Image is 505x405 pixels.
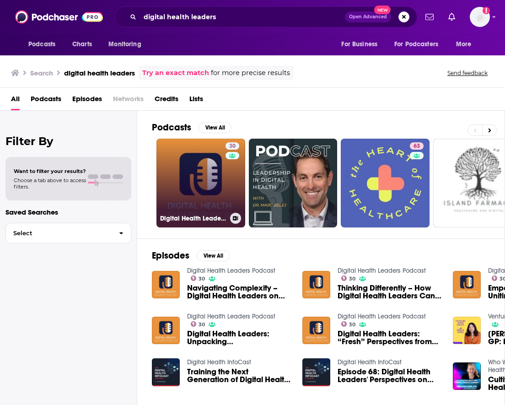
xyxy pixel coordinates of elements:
[341,38,377,51] span: For Business
[156,139,245,227] a: 30Digital Health Leaders Podcast
[414,142,420,151] span: 63
[152,271,180,299] img: Navigating Complexity – Digital Health Leaders on Innovation, Efficiency & Sustainability
[453,362,481,390] img: Cultivating Next-gen Digital Health Leaders - Interview with Lisa Gualtieri, PhD, ScM
[5,208,131,216] p: Saved Searches
[140,10,345,24] input: Search podcasts, credits, & more...
[113,92,144,110] span: Networks
[191,275,205,281] a: 30
[152,250,230,261] a: EpisodesView All
[226,142,239,150] a: 30
[338,358,402,366] a: Digital Health InfoCast
[338,330,442,346] a: Digital Health Leaders: “Fresh” Perspectives from CHIME’s Freshman Board of Trustees Members
[6,230,112,236] span: Select
[199,323,205,327] span: 30
[345,11,391,22] button: Open AdvancedNew
[152,122,231,133] a: PodcastsView All
[187,313,275,320] a: Digital Health Leaders Podcast
[335,36,389,53] button: open menu
[30,69,53,77] h3: Search
[338,267,426,275] a: Digital Health Leaders Podcast
[394,38,438,51] span: For Podcasters
[14,177,86,190] span: Choose a tab above to access filters.
[199,122,231,133] button: View All
[211,68,290,78] span: for more precise results
[470,7,490,27] img: User Profile
[155,92,178,110] a: Credits
[108,38,141,51] span: Monitoring
[338,330,442,346] span: Digital Health Leaders: “Fresh” Perspectives from [PERSON_NAME]’s Freshman Board of Trustees Members
[341,321,356,327] a: 30
[374,5,391,14] span: New
[152,317,180,345] img: Digital Health Leaders: Unpacking “Compassionomics” and its Impact on Health
[11,92,20,110] a: All
[31,92,61,110] a: Podcasts
[5,223,131,243] button: Select
[64,69,135,77] h3: digital health leaders
[66,36,97,53] a: Charts
[199,277,205,281] span: 30
[142,68,209,78] a: Try an exact match
[483,7,490,14] svg: Add a profile image
[349,277,355,281] span: 30
[5,135,131,148] h2: Filter By
[15,8,103,26] img: Podchaser - Follow, Share and Rate Podcasts
[422,9,437,25] a: Show notifications dropdown
[102,36,153,53] button: open menu
[410,142,424,150] a: 63
[187,330,291,346] a: Digital Health Leaders: Unpacking “Compassionomics” and its Impact on Health
[28,38,55,51] span: Podcasts
[302,358,330,386] img: Episode 68: Digital Health Leaders' Perspectives on Connected Care
[470,7,490,27] span: Logged in as WE_Broadcast
[338,284,442,300] a: Thinking Differently – How Digital Health Leaders Can Drive Transformational Change in Healthcare
[152,358,180,386] img: Training the Next Generation of Digital Health Leaders
[187,368,291,383] a: Training the Next Generation of Digital Health Leaders
[450,36,483,53] button: open menu
[152,122,191,133] h2: Podcasts
[14,168,86,174] span: Want to filter your results?
[338,313,426,320] a: Digital Health Leaders Podcast
[341,139,430,227] a: 63
[72,38,92,51] span: Charts
[302,317,330,345] img: Digital Health Leaders: “Fresh” Perspectives from CHIME’s Freshman Board of Trustees Members
[160,215,226,222] h3: Digital Health Leaders Podcast
[229,142,236,151] span: 30
[72,92,102,110] a: Episodes
[470,7,490,27] button: Show profile menu
[191,321,205,327] a: 30
[453,317,481,345] img: Somesh Dash, IVP GP: Backing Enterprise, Consumer & Digital Health Leaders
[341,275,356,281] a: 30
[302,271,330,299] img: Thinking Differently – How Digital Health Leaders Can Drive Transformational Change in Healthcare
[456,38,472,51] span: More
[338,368,442,383] a: Episode 68: Digital Health Leaders' Perspectives on Connected Care
[189,92,203,110] a: Lists
[187,284,291,300] a: Navigating Complexity – Digital Health Leaders on Innovation, Efficiency & Sustainability
[197,250,230,261] button: View All
[445,9,459,25] a: Show notifications dropdown
[349,15,387,19] span: Open Advanced
[187,267,275,275] a: Digital Health Leaders Podcast
[152,250,189,261] h2: Episodes
[445,69,490,77] button: Send feedback
[187,358,251,366] a: Digital Health InfoCast
[453,271,481,299] img: Empowering Rural Health IT Uniting Digital Health Leaders to Improve Patient Care
[22,36,67,53] button: open menu
[349,323,355,327] span: 30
